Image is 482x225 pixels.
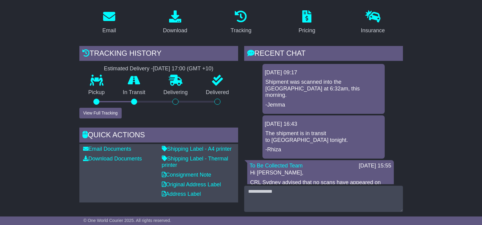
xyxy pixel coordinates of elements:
a: To Be Collected Team [250,163,303,169]
div: Pricing [299,26,315,35]
p: Hi [PERSON_NAME], [250,170,391,176]
a: Tracking [227,8,255,37]
div: Quick Actions [79,128,238,144]
div: Tracking [231,26,251,35]
a: Insurance [357,8,389,37]
a: Shipping Label - A4 printer [162,146,232,152]
div: [DATE] 17:00 (GMT +10) [153,65,213,72]
a: Consignment Note [162,172,211,178]
a: Address Label [162,191,201,197]
a: Download [159,8,191,37]
p: -Rhiza [265,146,382,153]
div: Email [102,26,116,35]
div: [DATE] 15:55 [359,163,391,169]
p: The shipment is in transit to [GEOGRAPHIC_DATA] tonight. [265,130,382,143]
a: Email Documents [83,146,131,152]
p: In Transit [114,89,154,96]
p: Delivering [154,89,197,96]
a: Pricing [295,8,319,37]
div: Insurance [361,26,385,35]
p: CRL Sydney advised that no scans have appeared on their system of freight being in their depot. I... [250,179,391,212]
a: Original Address Label [162,181,221,188]
a: Shipping Label - Thermal printer [162,156,228,168]
div: Tracking history [79,46,238,62]
div: [DATE] 09:17 [265,69,382,76]
p: Shipment was scanned into the [GEOGRAPHIC_DATA] at 6:32am, this morning. [265,79,382,99]
p: Pickup [79,89,114,96]
div: [DATE] 16:43 [265,121,382,128]
div: RECENT CHAT [244,46,403,62]
div: Estimated Delivery - [79,65,238,72]
span: © One World Courier 2025. All rights reserved. [83,218,171,223]
button: View Full Tracking [79,108,122,118]
a: Email [98,8,120,37]
div: Download [163,26,187,35]
a: Download Documents [83,156,142,162]
p: Delivered [197,89,238,96]
p: -Jemma [265,102,382,108]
